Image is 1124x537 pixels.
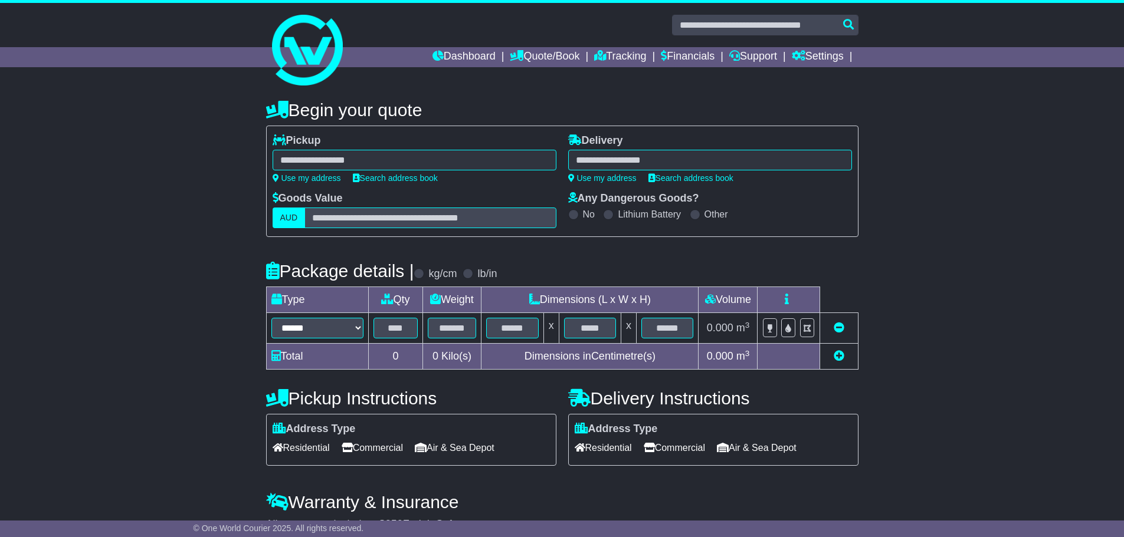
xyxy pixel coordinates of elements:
td: Kilo(s) [422,344,481,370]
sup: 3 [745,321,750,330]
label: kg/cm [428,268,457,281]
span: Air & Sea Depot [717,439,797,457]
td: x [543,313,559,344]
h4: Package details | [266,261,414,281]
a: Financials [661,47,715,67]
label: Any Dangerous Goods? [568,192,699,205]
a: Use my address [568,173,637,183]
label: Other [704,209,728,220]
a: Settings [792,47,844,67]
a: Quote/Book [510,47,579,67]
a: Support [729,47,777,67]
label: Pickup [273,134,321,147]
a: Search address book [353,173,438,183]
span: m [736,322,750,334]
a: Remove this item [834,322,844,334]
label: Address Type [575,423,658,436]
a: Search address book [648,173,733,183]
div: All our quotes include a $ FreightSafe warranty. [266,518,858,531]
label: Address Type [273,423,356,436]
label: AUD [273,207,306,228]
span: Residential [575,439,632,457]
td: Qty [369,287,423,313]
h4: Pickup Instructions [266,388,556,408]
sup: 3 [745,349,750,358]
span: 0.000 [707,322,733,334]
h4: Begin your quote [266,100,858,120]
span: Air & Sea Depot [415,439,494,457]
label: Lithium Battery [618,209,681,220]
a: Use my address [273,173,341,183]
span: Commercial [644,439,705,457]
td: Weight [422,287,481,313]
span: 250 [385,518,403,530]
label: lb/in [477,268,497,281]
a: Add new item [834,350,844,362]
td: Type [266,287,369,313]
h4: Delivery Instructions [568,388,858,408]
span: Residential [273,439,330,457]
label: No [583,209,595,220]
td: Total [266,344,369,370]
a: Tracking [594,47,646,67]
span: 0 [432,350,438,362]
span: © One World Courier 2025. All rights reserved. [194,523,364,533]
span: 0.000 [707,350,733,362]
td: x [621,313,637,344]
label: Delivery [568,134,623,147]
td: Dimensions (L x W x H) [481,287,699,313]
h4: Warranty & Insurance [266,492,858,512]
span: m [736,350,750,362]
td: Dimensions in Centimetre(s) [481,344,699,370]
td: Volume [699,287,758,313]
td: 0 [369,344,423,370]
label: Goods Value [273,192,343,205]
span: Commercial [342,439,403,457]
a: Dashboard [432,47,496,67]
